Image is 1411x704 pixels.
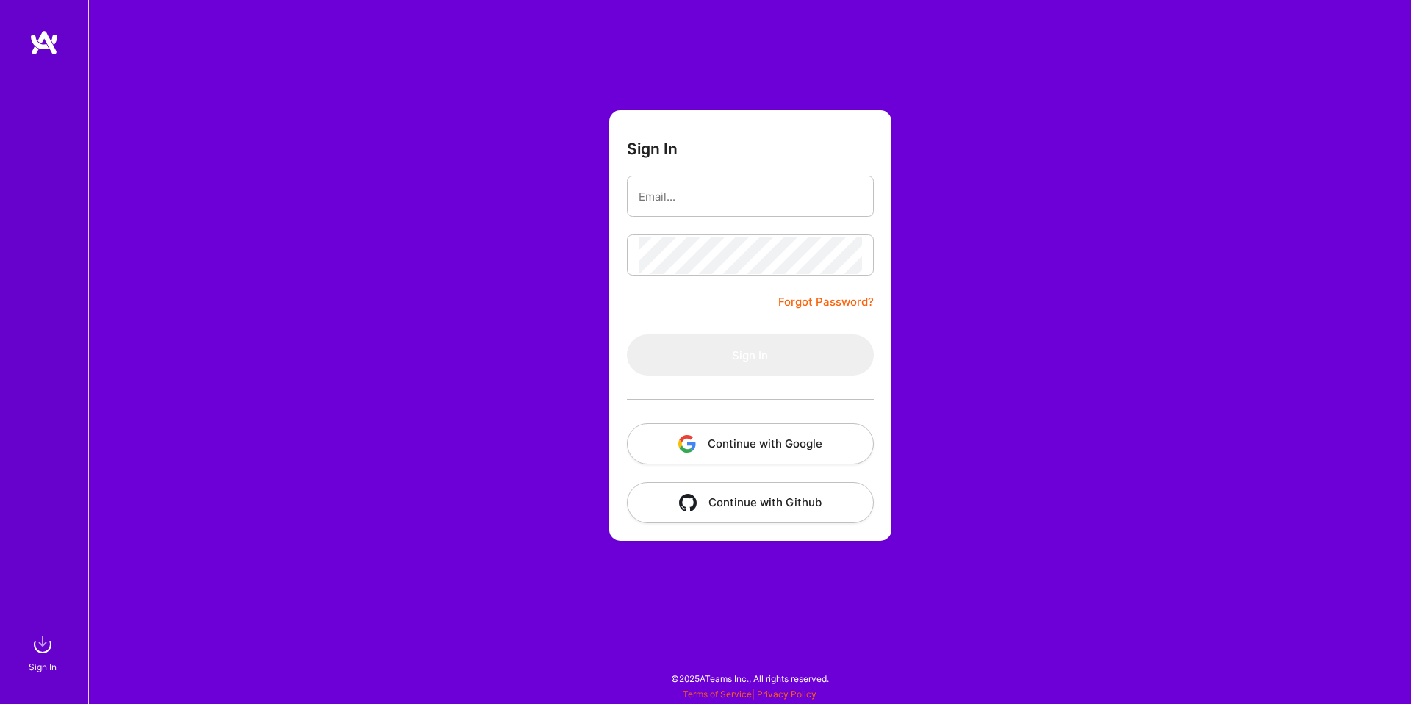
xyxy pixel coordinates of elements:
[88,660,1411,697] div: © 2025 ATeams Inc., All rights reserved.
[683,689,816,700] span: |
[678,435,696,453] img: icon
[679,494,697,511] img: icon
[627,482,874,523] button: Continue with Github
[29,29,59,56] img: logo
[627,140,678,158] h3: Sign In
[627,334,874,376] button: Sign In
[627,423,874,464] button: Continue with Google
[31,630,57,675] a: sign inSign In
[683,689,752,700] a: Terms of Service
[29,659,57,675] div: Sign In
[639,178,862,215] input: Email...
[28,630,57,659] img: sign in
[778,293,874,311] a: Forgot Password?
[757,689,816,700] a: Privacy Policy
